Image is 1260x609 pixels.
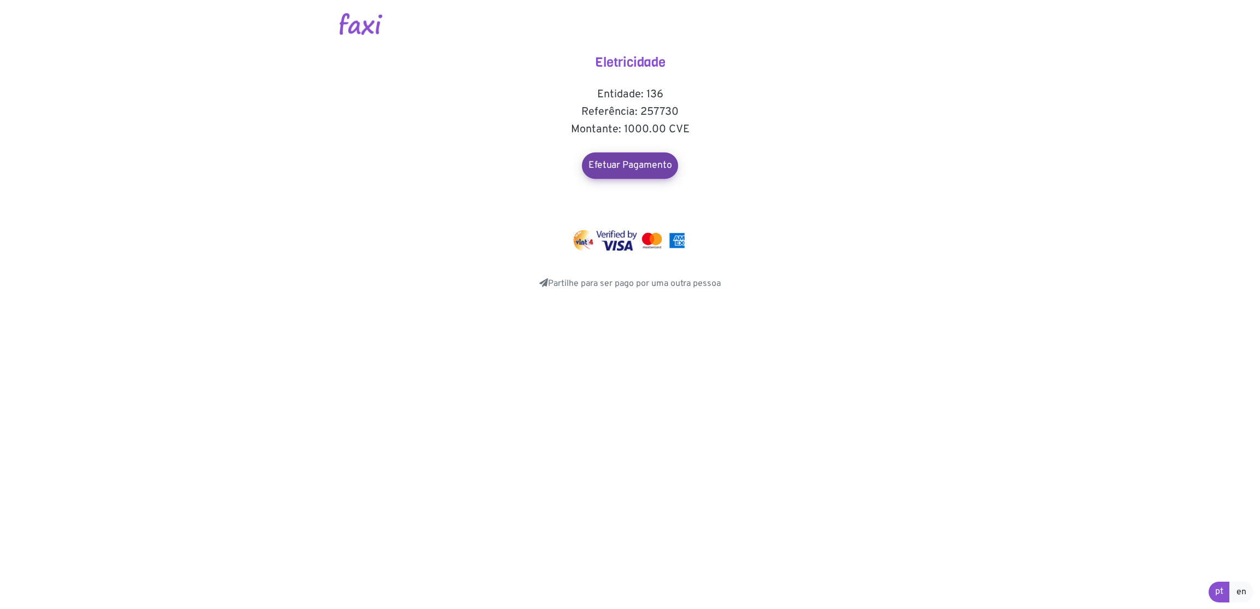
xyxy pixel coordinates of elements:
img: visa [596,230,637,251]
h4: Eletricidade [521,55,739,71]
a: pt [1209,582,1230,602]
img: mastercard [639,230,664,251]
h5: Referência: 257730 [521,106,739,119]
h5: Montante: 1000.00 CVE [521,123,739,136]
img: mastercard [667,230,687,251]
img: vinti4 [573,230,594,251]
h5: Entidade: 136 [521,88,739,101]
a: en [1229,582,1253,602]
a: Partilhe para ser pago por uma outra pessoa [539,278,721,289]
a: Efetuar Pagamento [582,153,678,179]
